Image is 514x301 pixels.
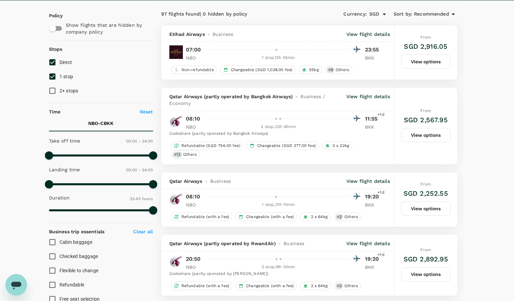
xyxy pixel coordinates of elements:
[49,46,63,52] strong: Stops
[300,93,325,100] span: Business /
[180,152,199,157] span: Others
[236,212,297,221] div: Changeable (with a fee)
[207,264,350,271] div: 2 stop , 18h 30min
[210,178,231,185] span: Business
[346,178,390,185] p: View flight details
[365,124,382,130] p: BKK
[299,65,322,74] div: 55kg
[420,248,431,252] span: From
[88,120,114,127] p: NBO - CBKK
[49,137,80,144] p: Take off time
[171,65,217,74] div: Non-refundable
[365,193,382,201] p: 19:20
[414,10,449,18] span: Recommended
[420,182,431,187] span: From
[169,100,191,107] span: Economy
[207,201,350,208] div: 1 stop , 31h 10min
[307,67,321,73] span: 55kg
[49,108,61,115] p: Time
[205,31,213,38] span: -
[377,111,384,118] span: +1d
[59,254,98,259] span: Checked baggage
[293,93,300,100] span: -
[169,130,382,137] div: Codeshare (partly operated by Bangkok Airways)
[171,212,232,221] div: Refundable (with a fee)
[276,240,284,247] span: -
[365,115,382,123] p: 11:55
[186,55,203,61] p: NBO
[169,178,202,185] span: Qatar Airways
[334,281,361,290] div: +2Others
[186,193,200,201] p: 08:10
[186,264,203,271] p: NBO
[59,239,92,245] span: Cabin baggage
[49,12,55,19] p: Policy
[401,201,450,216] button: View options
[130,196,153,201] span: 33.40 hours
[59,60,72,65] span: Direct
[365,264,382,271] p: BKK
[300,212,330,221] div: 2 x 64kg
[401,128,450,142] button: View options
[186,255,201,263] p: 20:50
[401,267,450,281] button: View options
[169,45,183,59] img: EY
[243,214,296,220] span: Changeable (with a fee)
[365,201,382,208] p: BKK
[59,88,78,93] span: 2+ stops
[346,240,390,247] p: View flight details
[243,283,296,289] span: Changeable (with a fee)
[59,74,73,79] span: 1 stop
[126,168,153,172] span: 00:00 - 24:00
[169,31,205,38] span: Etihad Airways
[325,65,352,74] div: +9Others
[186,46,201,54] p: 07:00
[346,93,390,107] p: View flight details
[49,194,70,201] p: Duration
[66,22,148,35] p: Show flights that are hidden by company policy
[59,268,99,273] span: Flexible to change
[59,282,84,287] span: Refundable
[169,271,382,277] div: Codeshare (partly operated by [PERSON_NAME])
[404,114,448,125] h6: SGD 2,567.95
[401,55,450,69] button: View options
[169,114,183,128] img: QR
[169,240,276,247] span: Qatar Airways (partly operated by RwandAir)
[202,178,210,185] span: -
[49,229,105,234] strong: Business trip essentials
[404,41,447,52] h6: SGD 2,916.05
[179,283,232,289] span: Refundable (with a fee)
[49,166,80,173] p: Landing time
[171,281,232,290] div: Refundable (with a fee)
[342,214,361,220] span: Others
[140,108,153,115] p: Reset
[336,283,343,289] span: + 2
[322,141,352,150] div: 2 x 32kg
[169,192,183,206] img: QR
[284,240,304,247] span: Business
[403,188,448,199] h6: SGD 2,252.55
[365,55,382,61] p: BKK
[169,93,293,100] span: Qatar Airways (partly operated by Bangkok Airways)
[171,150,200,159] div: +13Others
[377,189,384,196] span: +1d
[308,214,330,220] span: 2 x 64kg
[5,274,27,296] iframe: Button to launch messaging window
[336,214,343,220] span: + 2
[334,212,361,221] div: +2Others
[365,255,382,263] p: 19:20
[327,67,334,73] span: + 9
[380,9,389,19] button: Open
[171,141,243,150] div: Refundable (SGD 754.00 fee)
[161,10,309,18] div: 97 flights found | 0 hidden by policy
[186,201,203,208] p: NBO
[420,108,431,113] span: From
[213,31,233,38] span: Business
[254,143,318,149] span: Changeable (SGD 377.00 fee)
[333,67,352,73] span: Others
[207,124,350,130] div: 2 stop , 23h 45min
[236,281,297,290] div: Changeable (with a fee)
[186,115,200,123] p: 08:10
[377,252,384,258] span: +1d
[179,143,243,149] span: Refundable (SGD 754.00 fee)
